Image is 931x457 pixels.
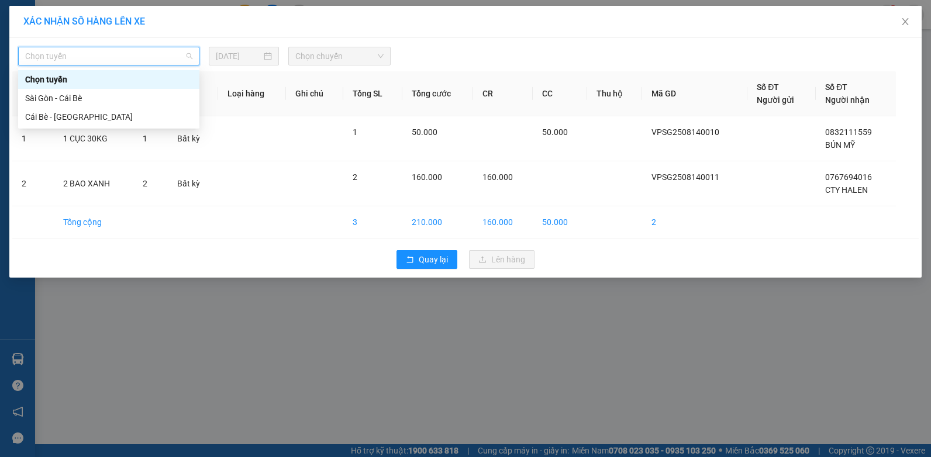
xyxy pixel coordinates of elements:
td: 2 [12,161,54,206]
span: Người gửi [757,95,794,105]
th: CC [533,71,587,116]
span: XÁC NHẬN SỐ HÀNG LÊN XE [23,16,145,27]
span: rollback [406,255,414,265]
button: rollbackQuay lại [396,250,457,269]
span: BÚN MỸ [825,140,855,150]
span: 1 [353,127,357,137]
span: Số ĐT [757,82,779,92]
div: Chọn tuyến [18,70,199,89]
span: 50.000 [542,127,568,137]
th: Mã GD [642,71,747,116]
div: Cái Bè - [GEOGRAPHIC_DATA] [25,110,192,123]
td: 2 BAO XANH [54,161,134,206]
th: Thu hộ [587,71,642,116]
span: 160.000 [412,172,442,182]
span: VPSG2508140011 [651,172,719,182]
span: Chọn tuyến [25,47,192,65]
div: Chọn tuyến [25,73,192,86]
td: 3 [343,206,402,238]
div: Sài Gòn - Cái Bè [25,92,192,105]
td: 50.000 [533,206,587,238]
th: STT [12,71,54,116]
span: 1 [143,134,147,143]
span: Chọn chuyến [295,47,383,65]
span: 50.000 [412,127,437,137]
div: Sài Gòn - Cái Bè [18,89,199,108]
span: 0767694016 [825,172,872,182]
td: 210.000 [402,206,473,238]
span: close [901,17,910,26]
td: 1 [12,116,54,161]
input: 14/08/2025 [216,50,261,63]
span: 160.000 [482,172,513,182]
span: Quay lại [419,253,448,266]
th: Tổng SL [343,71,402,116]
td: 1 CỤC 30KG [54,116,134,161]
span: 0832111559 [825,127,872,137]
td: Bất kỳ [168,116,219,161]
span: 2 [143,179,147,188]
td: 2 [642,206,747,238]
td: 160.000 [473,206,533,238]
th: Tổng cước [402,71,473,116]
div: Cái Bè - Sài Gòn [18,108,199,126]
th: Loại hàng [218,71,286,116]
th: CR [473,71,533,116]
td: Bất kỳ [168,161,219,206]
span: Số ĐT [825,82,847,92]
span: CTY HALEN [825,185,868,195]
span: Người nhận [825,95,870,105]
th: Ghi chú [286,71,343,116]
button: Close [889,6,922,39]
span: 2 [353,172,357,182]
button: uploadLên hàng [469,250,535,269]
td: Tổng cộng [54,206,134,238]
span: VPSG2508140010 [651,127,719,137]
